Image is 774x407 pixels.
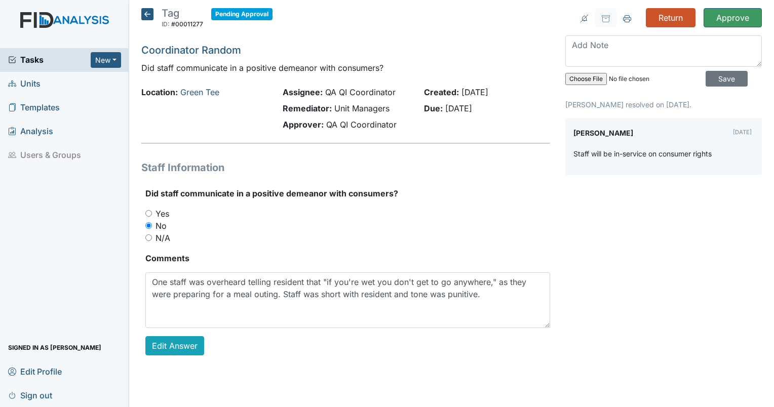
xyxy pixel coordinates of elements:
[704,8,762,27] input: Approve
[334,103,390,113] span: Unit Managers
[141,62,550,74] p: Did staff communicate in a positive demeanor with consumers?
[424,103,443,113] strong: Due:
[145,336,204,355] a: Edit Answer
[573,148,712,159] p: Staff will be in-service on consumer rights
[145,222,152,229] input: No
[8,54,91,66] a: Tasks
[8,340,101,355] span: Signed in as [PERSON_NAME]
[8,76,41,92] span: Units
[706,71,748,87] input: Save
[141,44,241,56] a: Coordinator Random
[162,7,179,19] span: Tag
[162,20,170,28] span: ID:
[325,87,396,97] span: QA QI Coordinator
[326,119,397,130] span: QA QI Coordinator
[733,129,752,136] small: [DATE]
[283,119,324,130] strong: Approver:
[8,363,62,379] span: Edit Profile
[445,103,472,113] span: [DATE]
[145,210,152,217] input: Yes
[461,87,488,97] span: [DATE]
[211,8,273,20] span: Pending Approval
[646,8,695,27] input: Return
[141,160,550,175] h1: Staff Information
[171,20,203,28] span: #00011277
[145,252,550,264] strong: Comments
[565,99,762,110] p: [PERSON_NAME] resolved on [DATE].
[145,272,550,328] textarea: One staff was overheard telling resident that "if you're wet you don't get to go anywhere," as th...
[156,220,167,232] label: No
[145,187,398,199] label: Did staff communicate in a positive demeanor with consumers?
[573,126,633,140] label: [PERSON_NAME]
[424,87,459,97] strong: Created:
[8,124,53,139] span: Analysis
[8,100,60,115] span: Templates
[145,234,152,241] input: N/A
[283,87,323,97] strong: Assignee:
[91,52,121,68] button: New
[8,387,52,403] span: Sign out
[180,87,219,97] a: Green Tee
[156,232,170,244] label: N/A
[156,208,169,220] label: Yes
[283,103,332,113] strong: Remediator:
[141,87,178,97] strong: Location:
